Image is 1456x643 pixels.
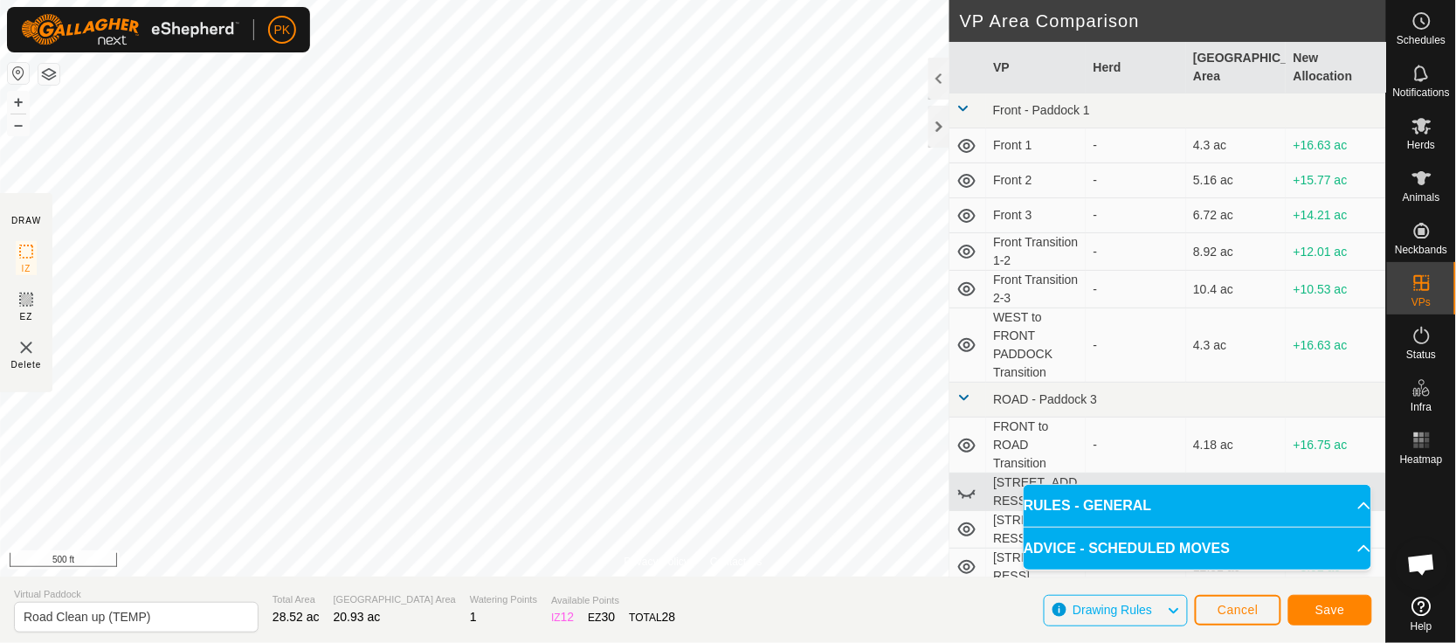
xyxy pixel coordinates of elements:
[1093,206,1179,225] div: -
[993,392,1097,406] span: ROAD - Paddock 3
[1393,87,1450,98] span: Notifications
[273,610,320,624] span: 28.52 ac
[1407,140,1435,150] span: Herds
[1286,42,1386,93] th: New Allocation
[1093,136,1179,155] div: -
[629,608,675,626] div: TOTAL
[273,592,320,607] span: Total Area
[960,10,1386,31] h2: VP Area Comparison
[1093,336,1179,355] div: -
[1286,474,1386,511] td: +10.13 ac
[986,474,1087,511] td: [STREET_ADDRESS]
[1397,35,1446,45] span: Schedules
[986,511,1087,549] td: [STREET_ADDRESS]
[1403,192,1440,203] span: Animals
[16,337,37,358] img: VP
[1286,198,1386,233] td: +14.21 ac
[1186,233,1287,271] td: 8.92 ac
[1093,483,1179,501] div: -
[14,587,259,602] span: Virtual Paddock
[1218,603,1259,617] span: Cancel
[470,610,477,624] span: 1
[1093,243,1179,261] div: -
[1073,603,1152,617] span: Drawing Rules
[1093,436,1179,454] div: -
[334,592,456,607] span: [GEOGRAPHIC_DATA] Area
[274,21,291,39] span: PK
[1286,308,1386,383] td: +16.63 ac
[986,233,1087,271] td: Front Transition 1-2
[662,610,676,624] span: 28
[8,63,29,84] button: Reset Map
[551,608,574,626] div: IZ
[1395,245,1447,255] span: Neckbands
[1186,474,1287,511] td: 10.8 ac
[1286,418,1386,474] td: +16.75 ac
[710,554,762,570] a: Contact Us
[986,308,1087,383] td: WEST to FRONT PADDOCK Transition
[1024,485,1371,527] p-accordion-header: RULES - GENERAL
[1186,198,1287,233] td: 6.72 ac
[1288,595,1372,626] button: Save
[470,592,537,607] span: Watering Points
[1286,128,1386,163] td: +16.63 ac
[1186,271,1287,308] td: 10.4 ac
[1024,495,1152,516] span: RULES - GENERAL
[1400,454,1443,465] span: Heatmap
[1186,42,1287,93] th: [GEOGRAPHIC_DATA] Area
[1186,308,1287,383] td: 4.3 ac
[1411,621,1432,632] span: Help
[1286,271,1386,308] td: +10.53 ac
[1396,538,1448,591] a: Open chat
[1411,402,1432,412] span: Infra
[21,14,239,45] img: Gallagher Logo
[986,271,1087,308] td: Front Transition 2-3
[1286,233,1386,271] td: +12.01 ac
[1093,171,1179,190] div: -
[1387,590,1456,639] a: Help
[986,418,1087,474] td: FRONT to ROAD Transition
[1186,418,1287,474] td: 4.18 ac
[561,610,575,624] span: 12
[551,593,675,608] span: Available Points
[588,608,615,626] div: EZ
[1086,42,1186,93] th: Herd
[1024,528,1371,570] p-accordion-header: ADVICE - SCHEDULED MOVES
[1411,297,1431,308] span: VPs
[986,42,1087,93] th: VP
[986,549,1087,586] td: [STREET_ADDRESS]
[38,64,59,85] button: Map Layers
[1315,603,1345,617] span: Save
[993,103,1090,117] span: Front - Paddock 1
[11,214,41,227] div: DRAW
[20,310,33,323] span: EZ
[1024,538,1230,559] span: ADVICE - SCHEDULED MOVES
[986,128,1087,163] td: Front 1
[1093,280,1179,299] div: -
[11,358,42,371] span: Delete
[1195,595,1281,626] button: Cancel
[1186,163,1287,198] td: 5.16 ac
[8,114,29,135] button: –
[602,610,616,624] span: 30
[22,262,31,275] span: IZ
[334,610,381,624] span: 20.93 ac
[624,554,689,570] a: Privacy Policy
[1406,349,1436,360] span: Status
[1186,128,1287,163] td: 4.3 ac
[1286,163,1386,198] td: +15.77 ac
[986,198,1087,233] td: Front 3
[986,163,1087,198] td: Front 2
[8,92,29,113] button: +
